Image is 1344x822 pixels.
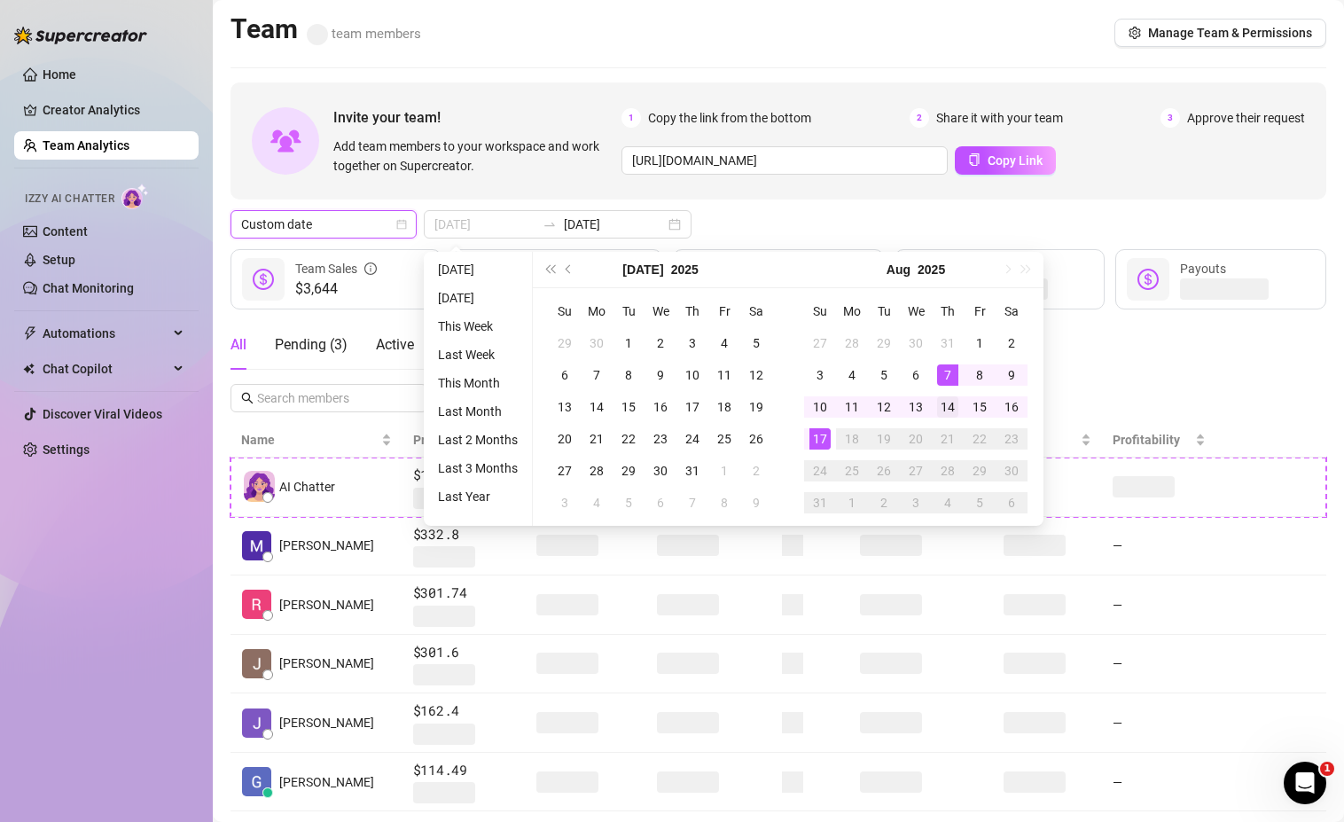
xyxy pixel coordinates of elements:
img: Chat Copilot [23,363,35,375]
div: 10 [682,364,703,386]
td: 2025-07-20 [549,423,581,455]
td: 2025-08-31 [804,487,836,519]
td: 2025-08-04 [581,487,613,519]
span: [PERSON_NAME] [279,713,374,732]
button: Last year (Control + left) [540,252,559,287]
span: Izzy AI Chatter [25,191,114,207]
div: 30 [650,460,671,481]
span: Name [241,430,378,450]
td: 2025-08-17 [804,423,836,455]
img: Myles Cabuhag [242,531,271,560]
td: — [1102,517,1216,576]
div: 24 [809,460,831,481]
div: 22 [618,428,639,450]
a: Setup [43,253,75,267]
th: Fr [964,295,996,327]
th: We [645,295,676,327]
div: 24 [682,428,703,450]
th: Mo [581,295,613,327]
span: info-circle [364,259,377,278]
td: 2025-09-02 [868,487,900,519]
td: 2025-08-08 [708,487,740,519]
div: 3 [809,364,831,386]
div: 17 [809,428,831,450]
li: Last 2 Months [431,429,525,450]
td: 2025-08-13 [900,391,932,423]
div: 6 [905,364,926,386]
div: 8 [969,364,990,386]
span: setting [1129,27,1141,39]
td: 2025-07-25 [708,423,740,455]
td: 2025-07-31 [932,327,964,359]
h2: Team [231,12,421,46]
div: 11 [714,364,735,386]
li: Last Year [431,486,525,507]
td: 2025-08-28 [932,455,964,487]
div: 2 [746,460,767,481]
div: 7 [937,364,958,386]
span: team members [307,26,421,42]
li: [DATE] [431,287,525,309]
div: 9 [746,492,767,513]
div: 25 [841,460,863,481]
img: John Dhel Felis… [242,649,271,678]
td: — [1102,753,1216,812]
span: Private Sales [413,433,488,447]
td: 2025-07-14 [581,391,613,423]
div: 21 [586,428,607,450]
button: Previous month (PageUp) [559,252,579,287]
span: swap-right [543,217,557,231]
td: 2025-08-26 [868,455,900,487]
td: 2025-07-13 [549,391,581,423]
td: 2025-08-03 [549,487,581,519]
button: Choose a month [887,252,910,287]
div: 28 [586,460,607,481]
div: 21 [937,428,958,450]
div: 12 [746,364,767,386]
td: 2025-08-30 [996,455,1028,487]
td: 2025-09-03 [900,487,932,519]
div: 5 [746,333,767,354]
td: 2025-07-26 [740,423,772,455]
td: 2025-07-24 [676,423,708,455]
div: 31 [682,460,703,481]
span: Payouts [1180,262,1226,276]
td: 2025-07-03 [676,327,708,359]
div: 19 [873,428,895,450]
div: All [231,334,246,356]
td: 2025-08-05 [868,359,900,391]
span: 2 [910,108,929,128]
td: 2025-07-28 [581,455,613,487]
td: 2025-09-06 [996,487,1028,519]
td: 2025-07-30 [645,455,676,487]
div: 23 [650,428,671,450]
div: 2 [873,492,895,513]
div: 23 [1001,428,1022,450]
td: 2025-07-27 [804,327,836,359]
input: End date [564,215,665,234]
td: 2025-07-06 [549,359,581,391]
td: 2025-07-11 [708,359,740,391]
td: 2025-07-30 [900,327,932,359]
div: 27 [809,333,831,354]
span: [PERSON_NAME] [279,595,374,615]
div: 30 [1001,460,1022,481]
span: $1,906.53 [413,465,515,486]
div: 6 [554,364,575,386]
span: calendar [396,219,407,230]
div: 10 [809,396,831,418]
div: 3 [905,492,926,513]
span: thunderbolt [23,326,37,341]
td: 2025-08-14 [932,391,964,423]
td: 2025-07-05 [740,327,772,359]
div: 18 [714,396,735,418]
td: 2025-08-22 [964,423,996,455]
td: 2025-08-21 [932,423,964,455]
th: Tu [868,295,900,327]
div: 16 [1001,396,1022,418]
div: 31 [809,492,831,513]
th: Su [549,295,581,327]
div: Team Sales [295,259,377,278]
span: copy [968,153,981,166]
td: 2025-08-01 [708,455,740,487]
